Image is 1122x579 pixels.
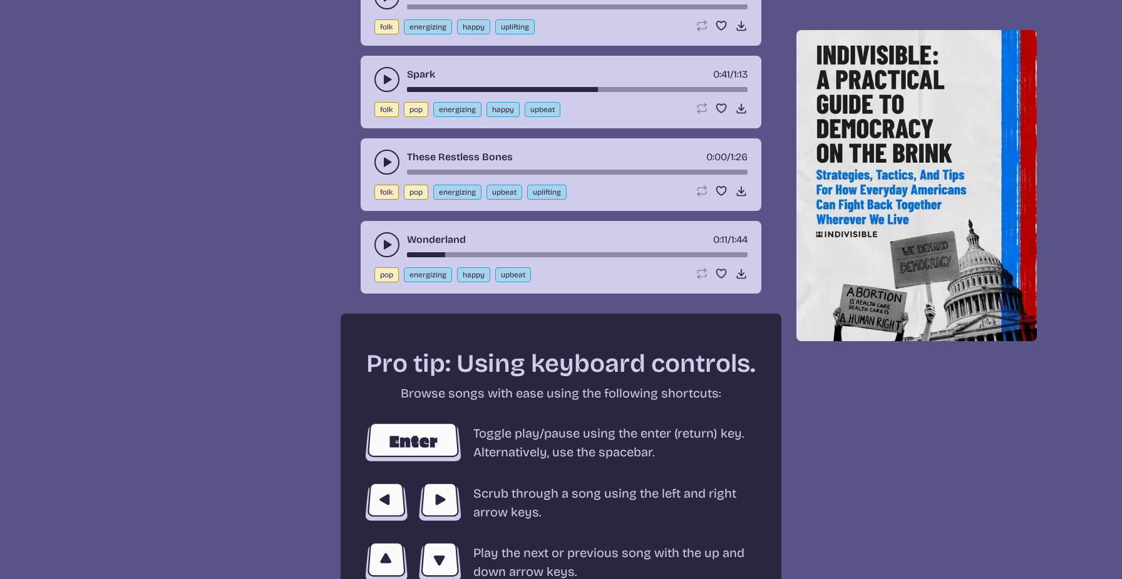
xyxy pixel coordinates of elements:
[407,252,748,257] div: song-time-bar
[473,424,759,461] p: Toggle play/pause using the enter (return) key. Alternatively, use the spacebar.
[407,87,748,92] div: song-time-bar
[407,67,435,82] a: Spark
[713,67,748,82] div: /
[363,349,759,379] h2: Pro tip: Using keyboard controls.
[407,150,513,165] a: These Restless Bones
[486,102,520,117] button: happy
[374,267,399,282] button: pop
[796,30,1037,341] img: Help save our democracy!
[715,185,728,197] button: Favorite
[734,68,748,80] span: 1:13
[374,185,399,200] button: folk
[706,151,727,163] span: timer
[495,267,531,282] button: upbeat
[433,185,481,200] button: energizing
[374,67,399,92] button: play-pause toggle
[713,233,728,245] span: timer
[695,185,708,197] button: Loop
[374,102,399,117] button: folk
[433,102,481,117] button: energizing
[695,19,708,32] button: Loop
[495,19,535,34] button: uplifting
[695,267,708,280] button: Loop
[731,151,748,163] span: 1:26
[374,232,399,257] button: play-pause toggle
[404,185,428,200] button: pop
[363,384,759,402] p: Browse songs with ease using the following shortcuts:
[404,267,452,282] button: energizing
[404,102,428,117] button: pop
[715,102,728,115] button: Favorite
[407,170,748,175] div: song-time-bar
[713,232,748,247] div: /
[457,267,490,282] button: happy
[706,150,748,165] div: /
[731,233,748,245] span: 1:44
[363,423,463,463] img: enter key
[374,150,399,175] button: play-pause toggle
[404,19,452,34] button: energizing
[457,19,490,34] button: happy
[715,19,728,32] button: Favorite
[363,483,463,523] img: left and right arrow keys
[473,484,759,521] p: Scrub through a song using the left and right arrow keys.
[715,267,728,280] button: Favorite
[713,68,730,80] span: timer
[486,185,522,200] button: upbeat
[407,232,466,247] a: Wonderland
[374,19,399,34] button: folk
[407,4,748,9] div: song-time-bar
[695,102,708,115] button: Loop
[525,102,560,117] button: upbeat
[527,185,567,200] button: uplifting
